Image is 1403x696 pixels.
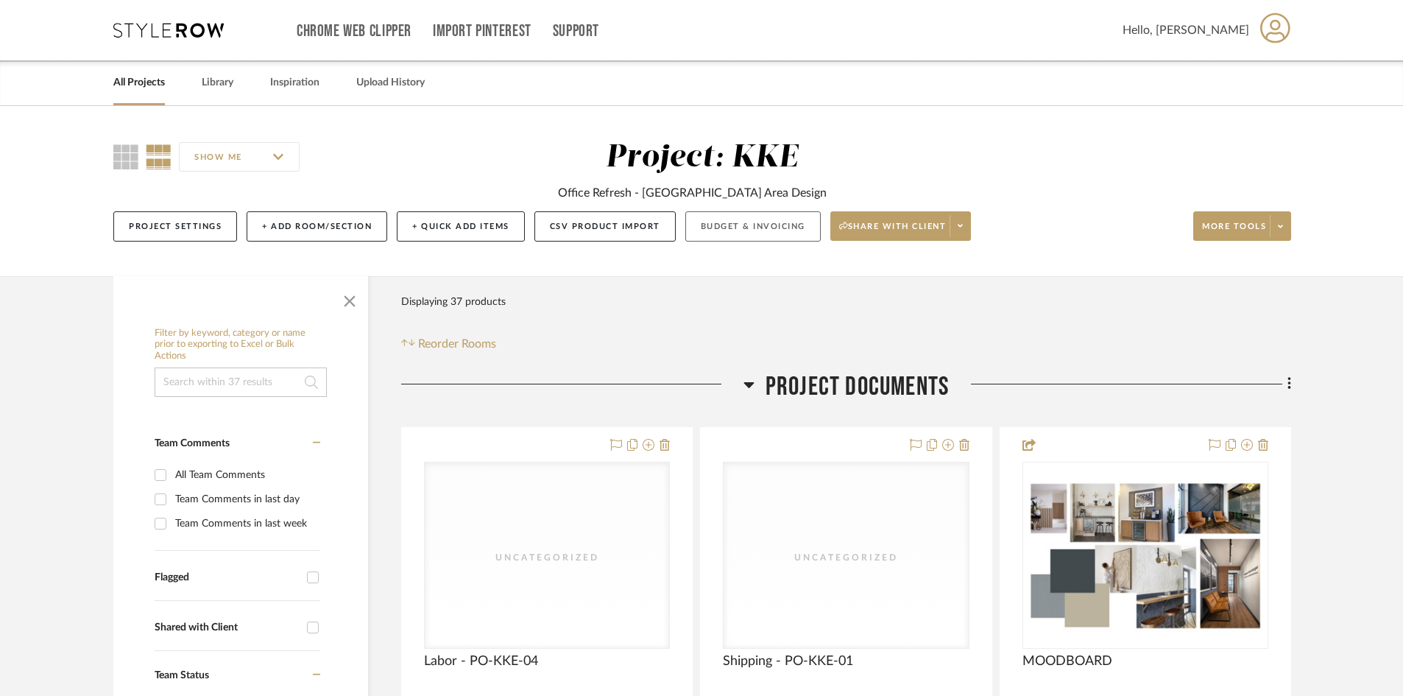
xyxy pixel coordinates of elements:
[685,211,821,242] button: Budget & Invoicing
[424,653,538,669] span: Labor - PO-KKE-04
[1024,477,1267,633] img: MOODBOARD
[433,25,531,38] a: Import Pinterest
[830,211,972,241] button: Share with client
[397,211,525,242] button: + Quick Add Items
[175,463,317,487] div: All Team Comments
[155,670,209,681] span: Team Status
[175,512,317,535] div: Team Comments in last week
[247,211,387,242] button: + Add Room/Section
[606,142,798,173] div: Project: KKE
[1022,653,1112,669] span: MOODBOARD
[558,184,827,202] div: Office Refresh - [GEOGRAPHIC_DATA] Area Design
[270,73,319,93] a: Inspiration
[1123,21,1249,39] span: Hello, [PERSON_NAME]
[155,368,327,397] input: Search within 37 results
[553,25,599,38] a: Support
[356,73,425,93] a: Upload History
[839,221,947,243] span: Share with client
[155,438,230,449] span: Team Comments
[1193,211,1291,241] button: More tools
[335,284,364,313] button: Close
[113,73,165,93] a: All Projects
[766,371,949,403] span: PROJECT DOCUMENTS
[418,335,496,353] span: Reorder Rooms
[175,488,317,511] div: Team Comments in last day
[1202,221,1266,243] span: More tools
[113,211,237,242] button: Project Settings
[473,550,621,565] div: Uncategorized
[401,287,506,317] div: Displaying 37 products
[155,622,300,634] div: Shared with Client
[723,653,853,669] span: Shipping - PO-KKE-01
[772,550,919,565] div: Uncategorized
[401,335,496,353] button: Reorder Rooms
[155,328,327,362] h6: Filter by keyword, category or name prior to exporting to Excel or Bulk Actions
[297,25,411,38] a: Chrome Web Clipper
[202,73,233,93] a: Library
[534,211,676,242] button: CSV Product Import
[155,572,300,584] div: Flagged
